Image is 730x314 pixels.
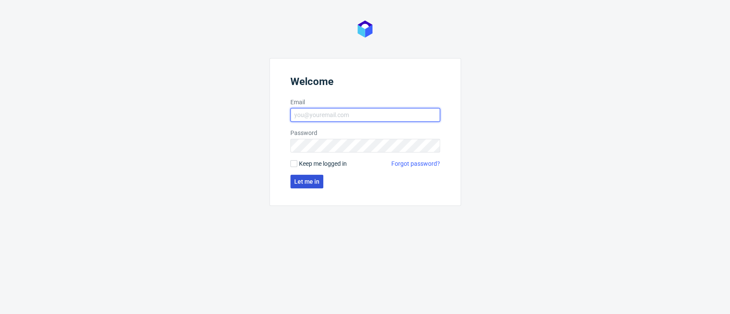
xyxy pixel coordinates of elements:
[294,179,319,185] span: Let me in
[391,159,440,168] a: Forgot password?
[299,159,347,168] span: Keep me logged in
[290,175,323,188] button: Let me in
[290,98,440,106] label: Email
[290,129,440,137] label: Password
[290,108,440,122] input: you@youremail.com
[290,76,440,91] header: Welcome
